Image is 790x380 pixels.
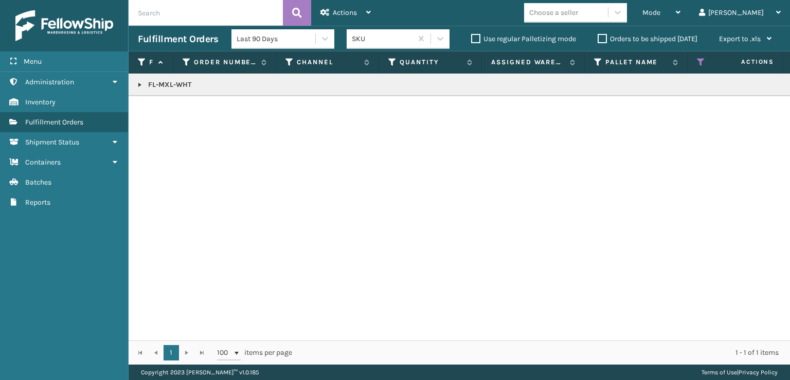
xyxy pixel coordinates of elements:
span: Inventory [25,98,56,106]
div: | [702,365,778,380]
label: Quantity [400,58,462,67]
span: Shipment Status [25,138,79,147]
div: 1 - 1 of 1 items [307,348,779,358]
img: logo [15,10,113,41]
span: Actions [709,53,780,70]
div: Last 90 Days [237,33,316,44]
label: Order Number [194,58,256,67]
div: SKU [352,33,413,44]
a: Terms of Use [702,369,737,376]
label: Pallet Name [605,58,668,67]
label: Fulfillment Order Id [149,58,153,67]
span: Mode [642,8,660,17]
span: Export to .xls [719,34,761,43]
p: Copyright 2023 [PERSON_NAME]™ v 1.0.185 [141,365,259,380]
span: 100 [217,348,232,358]
span: Batches [25,178,51,187]
a: 1 [164,345,179,360]
label: Use regular Palletizing mode [471,34,576,43]
label: Orders to be shipped [DATE] [598,34,697,43]
h3: Fulfillment Orders [138,33,218,45]
div: Choose a seller [529,7,578,18]
span: Fulfillment Orders [25,118,83,126]
span: Reports [25,198,50,207]
span: Containers [25,158,61,167]
span: Menu [24,57,42,66]
a: Privacy Policy [739,369,778,376]
label: Assigned Warehouse [491,58,565,67]
span: Administration [25,78,74,86]
span: items per page [217,345,292,360]
span: Actions [333,8,357,17]
label: Channel [297,58,359,67]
